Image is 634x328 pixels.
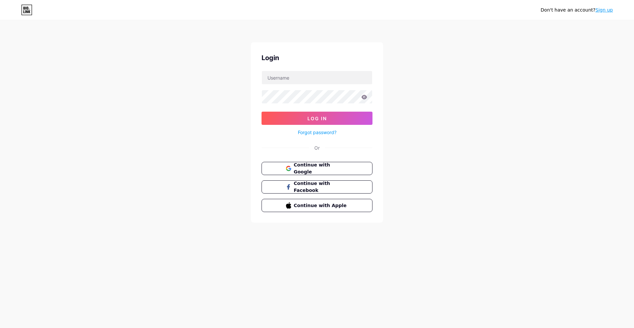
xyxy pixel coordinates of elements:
div: Login [262,53,372,63]
span: Continue with Apple [294,202,348,209]
button: Continue with Facebook [262,180,372,194]
span: Continue with Facebook [294,180,348,194]
a: Forgot password? [298,129,336,136]
span: Log In [307,116,327,121]
span: Continue with Google [294,162,348,175]
button: Log In [262,112,372,125]
div: Or [314,144,320,151]
button: Continue with Google [262,162,372,175]
input: Username [262,71,372,84]
div: Don't have an account? [541,7,613,14]
button: Continue with Apple [262,199,372,212]
a: Sign up [595,7,613,13]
